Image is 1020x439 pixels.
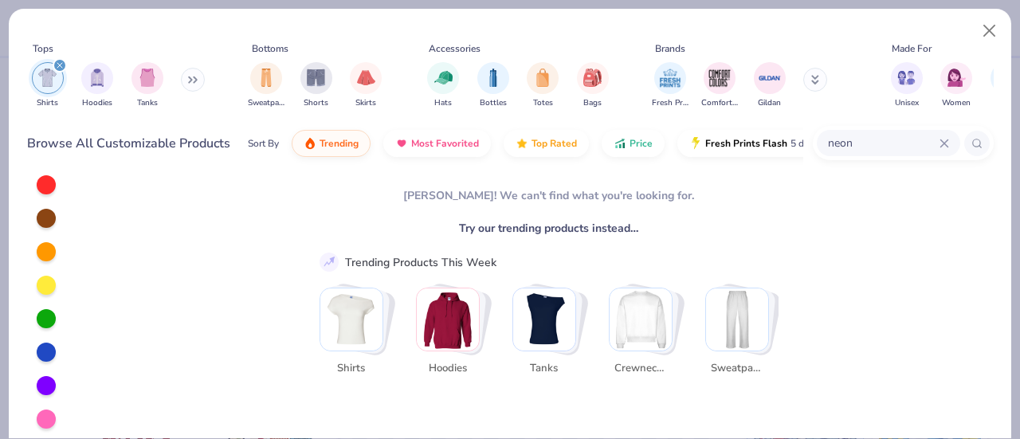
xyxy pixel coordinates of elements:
[32,62,64,109] button: filter button
[652,62,688,109] button: filter button
[583,69,601,87] img: Bags Image
[689,137,702,150] img: flash.gif
[300,62,332,109] div: filter for Shorts
[300,62,332,109] button: filter button
[527,62,559,109] button: filter button
[88,69,106,87] img: Hoodies Image
[614,361,666,377] span: Crewnecks
[705,288,779,382] button: Stack Card Button Sweatpants
[609,288,682,382] button: Stack Card Button Crewnecks
[403,187,694,204] div: [PERSON_NAME]! We can't find what you're looking for.
[527,62,559,109] div: filter for Totes
[577,62,609,109] div: filter for Bags
[533,97,553,109] span: Totes
[257,69,275,87] img: Sweatpants Image
[33,41,53,56] div: Tops
[940,62,972,109] div: filter for Women
[532,137,577,150] span: Top Rated
[677,130,861,157] button: Fresh Prints Flash5 day delivery
[504,130,589,157] button: Top Rated
[422,361,473,377] span: Hoodies
[602,130,665,157] button: Price
[826,134,940,152] input: Try "T-Shirt"
[325,361,377,377] span: Shirts
[248,136,279,151] div: Sort By
[655,41,685,56] div: Brands
[512,288,586,382] button: Stack Card Button Tanks
[434,69,453,87] img: Hats Image
[701,97,738,109] span: Comfort Colors
[583,97,602,109] span: Bags
[322,255,336,269] img: trend_line.gif
[416,288,489,382] button: Stack Card Button Hoodies
[304,137,316,150] img: trending.gif
[705,137,787,150] span: Fresh Prints Flash
[477,62,509,109] div: filter for Bottles
[895,97,919,109] span: Unisex
[139,69,156,87] img: Tanks Image
[304,97,328,109] span: Shorts
[37,97,58,109] span: Shirts
[248,97,284,109] span: Sweatpants
[320,137,359,150] span: Trending
[652,62,688,109] div: filter for Fresh Prints
[975,16,1005,46] button: Close
[459,220,638,237] span: Try our trending products instead…
[411,137,479,150] span: Most Favorited
[427,62,459,109] button: filter button
[383,130,491,157] button: Most Favorited
[701,62,738,109] div: filter for Comfort Colors
[417,288,479,351] img: Hoodies
[32,62,64,109] div: filter for Shirts
[27,134,230,153] div: Browse All Customizable Products
[577,62,609,109] button: filter button
[350,62,382,109] div: filter for Skirts
[947,69,966,87] img: Women Image
[427,62,459,109] div: filter for Hats
[652,97,688,109] span: Fresh Prints
[320,288,393,382] button: Stack Card Button Shirts
[429,41,481,56] div: Accessories
[81,62,113,109] button: filter button
[708,66,732,90] img: Comfort Colors Image
[758,97,781,109] span: Gildan
[248,62,284,109] button: filter button
[610,288,672,351] img: Crewnecks
[534,69,551,87] img: Totes Image
[513,288,575,351] img: Tanks
[516,137,528,150] img: TopRated.gif
[292,130,371,157] button: Trending
[81,62,113,109] div: filter for Hoodies
[897,69,916,87] img: Unisex Image
[252,41,288,56] div: Bottoms
[131,62,163,109] button: filter button
[484,69,502,87] img: Bottles Image
[480,97,507,109] span: Bottles
[892,41,932,56] div: Made For
[477,62,509,109] button: filter button
[658,66,682,90] img: Fresh Prints Image
[82,97,112,109] span: Hoodies
[706,288,768,351] img: Sweatpants
[630,137,653,150] span: Price
[434,97,452,109] span: Hats
[790,135,849,153] span: 5 day delivery
[940,62,972,109] button: filter button
[754,62,786,109] button: filter button
[754,62,786,109] div: filter for Gildan
[131,62,163,109] div: filter for Tanks
[942,97,971,109] span: Women
[320,288,382,351] img: Shirts
[891,62,923,109] button: filter button
[248,62,284,109] div: filter for Sweatpants
[701,62,738,109] button: filter button
[307,69,325,87] img: Shorts Image
[518,361,570,377] span: Tanks
[345,254,496,271] div: Trending Products This Week
[395,137,408,150] img: most_fav.gif
[891,62,923,109] div: filter for Unisex
[711,361,763,377] span: Sweatpants
[357,69,375,87] img: Skirts Image
[38,69,57,87] img: Shirts Image
[355,97,376,109] span: Skirts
